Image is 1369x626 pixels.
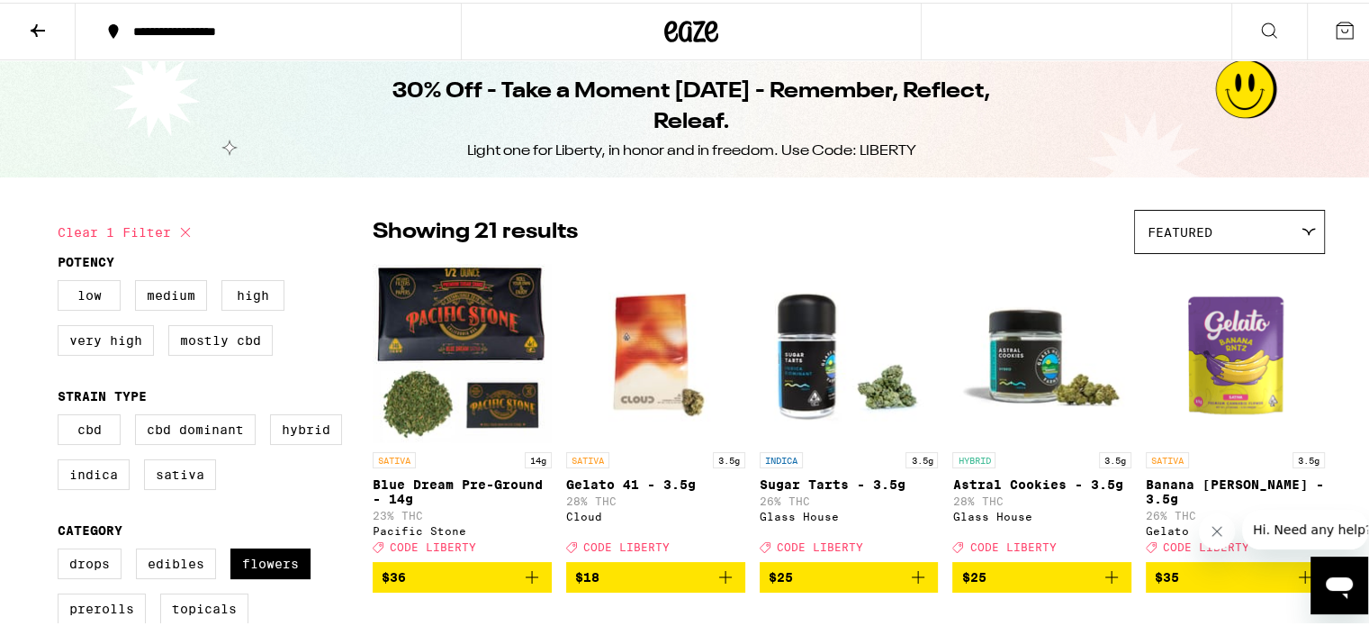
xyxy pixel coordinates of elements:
label: Prerolls [58,591,146,621]
div: Light one for Liberty, in honor and in freedom. Use Code: LIBERTY [467,139,916,159]
label: CBD [58,412,121,442]
iframe: Close message [1199,511,1235,547]
label: Very High [58,322,154,353]
p: Banana [PERSON_NAME] - 3.5g [1146,475,1325,504]
p: Sugar Tarts - 3.5g [760,475,939,489]
img: Cloud - Gelato 41 - 3.5g [566,260,745,440]
div: Gelato [1146,522,1325,534]
p: HYBRID [952,449,995,466]
legend: Category [58,521,122,535]
span: CODE LIBERTY [969,539,1056,550]
label: Topicals [160,591,248,621]
label: Edibles [136,546,216,576]
span: $25 [769,567,793,582]
a: Open page for Astral Cookies - 3.5g from Glass House [952,260,1131,559]
img: Gelato - Banana Runtz - 3.5g [1146,260,1325,440]
span: $36 [382,567,406,582]
label: Low [58,277,121,308]
button: Add to bag [566,559,745,590]
p: 3.5g [1292,449,1325,466]
p: 23% THC [373,507,552,519]
p: Astral Cookies - 3.5g [952,475,1131,489]
p: 3.5g [1099,449,1131,466]
p: 28% THC [566,493,745,504]
span: $18 [575,567,599,582]
iframe: Message from company [1242,507,1368,547]
p: 3.5g [905,449,938,466]
h1: 30% Off - Take a Moment [DATE] - Remember, Reflect, Releaf. [364,74,1019,135]
span: Hi. Need any help? [11,13,130,27]
a: Open page for Banana Runtz - 3.5g from Gelato [1146,260,1325,559]
p: 28% THC [952,493,1131,504]
span: $25 [961,567,986,582]
iframe: Button to launch messaging window [1310,554,1368,612]
p: 26% THC [760,493,939,504]
p: SATIVA [1146,449,1189,466]
button: Add to bag [373,559,552,590]
span: CODE LIBERTY [583,539,670,550]
p: Blue Dream Pre-Ground - 14g [373,475,552,504]
p: Showing 21 results [373,214,578,245]
img: Glass House - Sugar Tarts - 3.5g [760,260,939,440]
label: Mostly CBD [168,322,273,353]
div: Cloud [566,508,745,520]
label: Flowers [230,546,311,576]
label: Hybrid [270,412,342,442]
label: High [221,277,284,308]
div: Glass House [952,508,1131,520]
button: Add to bag [760,559,939,590]
img: Glass House - Astral Cookies - 3.5g [952,260,1131,440]
span: CODE LIBERTY [1163,539,1249,550]
label: Drops [58,546,122,576]
p: SATIVA [373,449,416,466]
button: Add to bag [952,559,1131,590]
p: 26% THC [1146,507,1325,519]
legend: Strain Type [58,386,147,401]
span: CODE LIBERTY [390,539,476,550]
button: Clear 1 filter [58,207,196,252]
label: Medium [135,277,207,308]
div: Glass House [760,508,939,520]
p: INDICA [760,449,803,466]
a: Open page for Sugar Tarts - 3.5g from Glass House [760,260,939,559]
legend: Potency [58,252,114,267]
span: Featured [1148,222,1212,237]
a: Open page for Blue Dream Pre-Ground - 14g from Pacific Stone [373,260,552,559]
label: CBD Dominant [135,412,256,442]
p: 3.5g [713,449,745,466]
p: 14g [525,449,552,466]
label: Indica [58,457,130,487]
p: Gelato 41 - 3.5g [566,475,745,489]
span: $35 [1155,567,1179,582]
p: SATIVA [566,449,609,466]
button: Add to bag [1146,559,1325,590]
span: CODE LIBERTY [777,539,863,550]
a: Open page for Gelato 41 - 3.5g from Cloud [566,260,745,559]
img: Pacific Stone - Blue Dream Pre-Ground - 14g [373,260,552,440]
label: Sativa [144,457,216,487]
div: Pacific Stone [373,522,552,534]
